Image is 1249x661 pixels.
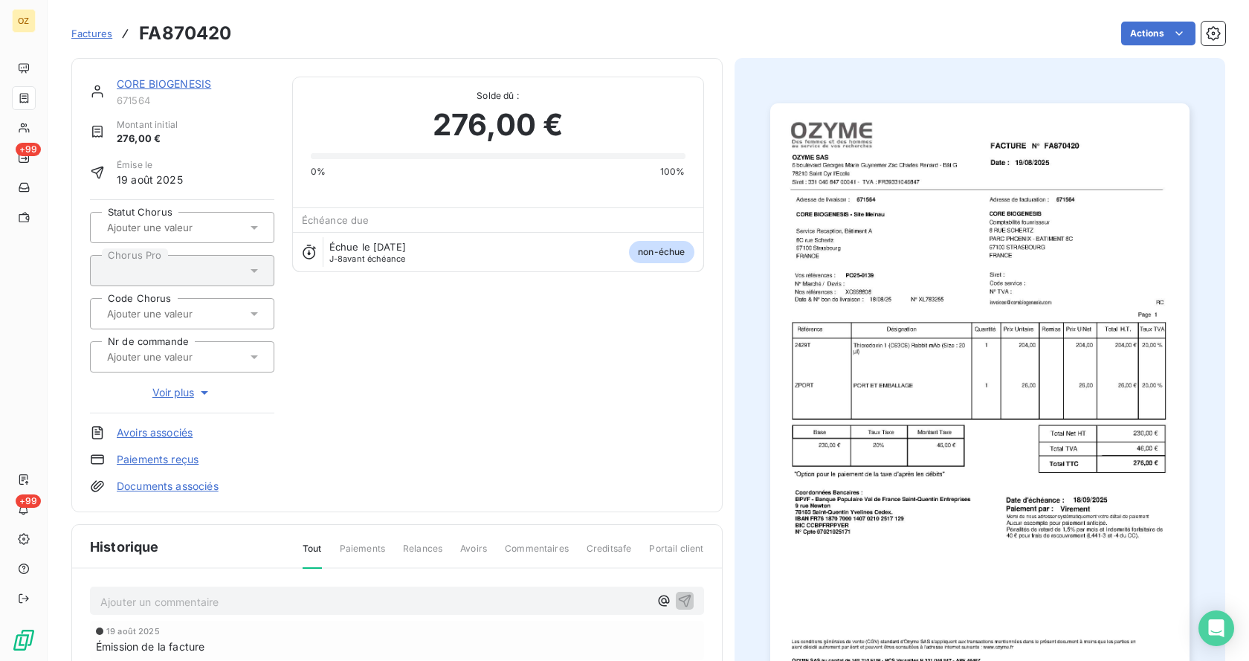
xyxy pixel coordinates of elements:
input: Ajouter une valeur [106,307,255,320]
span: Relances [403,542,442,567]
span: Commentaires [505,542,569,567]
span: 19 août 2025 [117,172,183,187]
span: non-échue [629,241,694,263]
span: 671564 [117,94,274,106]
span: Voir plus [152,385,212,400]
span: Tout [303,542,322,569]
h3: FA870420 [139,20,231,47]
span: J-8 [329,254,343,264]
span: Montant initial [117,118,178,132]
span: Émission de la facture [96,639,204,654]
span: Historique [90,537,159,557]
span: Échéance due [302,214,369,226]
span: Émise le [117,158,183,172]
div: Open Intercom Messenger [1198,610,1234,646]
span: 19 août 2025 [106,627,160,636]
span: Creditsafe [587,542,632,567]
span: 276,00 € [117,132,178,146]
span: Portail client [649,542,703,567]
span: Avoirs [460,542,487,567]
span: avant échéance [329,254,406,263]
span: 0% [311,165,326,178]
input: Ajouter une valeur [106,350,255,364]
span: 276,00 € [433,103,563,147]
a: Factures [71,26,112,41]
span: +99 [16,143,41,156]
img: Logo LeanPay [12,628,36,652]
span: Paiements [340,542,385,567]
span: +99 [16,494,41,508]
span: Échue le [DATE] [329,241,406,253]
button: Voir plus [90,384,274,401]
a: Documents associés [117,479,219,494]
a: Paiements reçus [117,452,199,467]
input: Ajouter une valeur [106,221,255,234]
span: Factures [71,28,112,39]
span: 100% [660,165,685,178]
button: Actions [1121,22,1195,45]
span: Solde dû : [311,89,685,103]
a: Avoirs associés [117,425,193,440]
a: CORE BIOGENESIS [117,77,211,90]
div: OZ [12,9,36,33]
